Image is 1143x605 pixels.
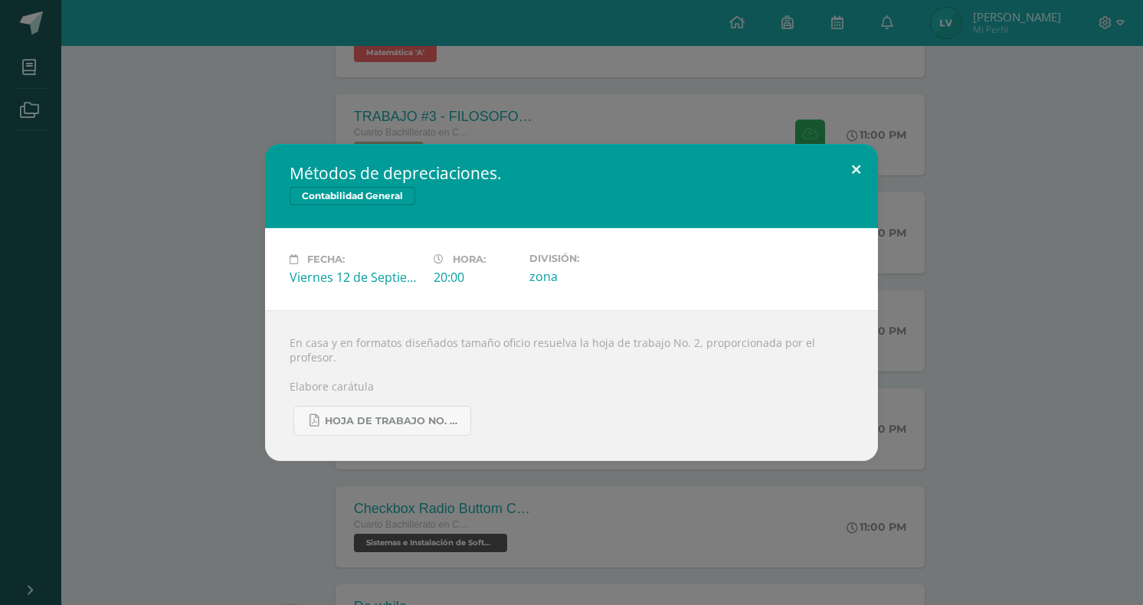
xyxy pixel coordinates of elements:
div: 20:00 [434,269,517,286]
span: Hoja de trabajo No. 2 Contabilidad.pdf [325,415,463,427]
label: División: [529,253,661,264]
h2: Métodos de depreciaciones. [290,162,853,184]
span: Fecha: [307,253,345,265]
div: En casa y en formatos diseñados tamaño oficio resuelva la hoja de trabajo No. 2, proporcionada po... [265,310,878,461]
a: Hoja de trabajo No. 2 Contabilidad.pdf [293,406,471,436]
div: zona [529,268,661,285]
span: Hora: [453,253,486,265]
span: Contabilidad General [290,187,415,205]
button: Close (Esc) [834,144,878,196]
div: Viernes 12 de Septiembre [290,269,421,286]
